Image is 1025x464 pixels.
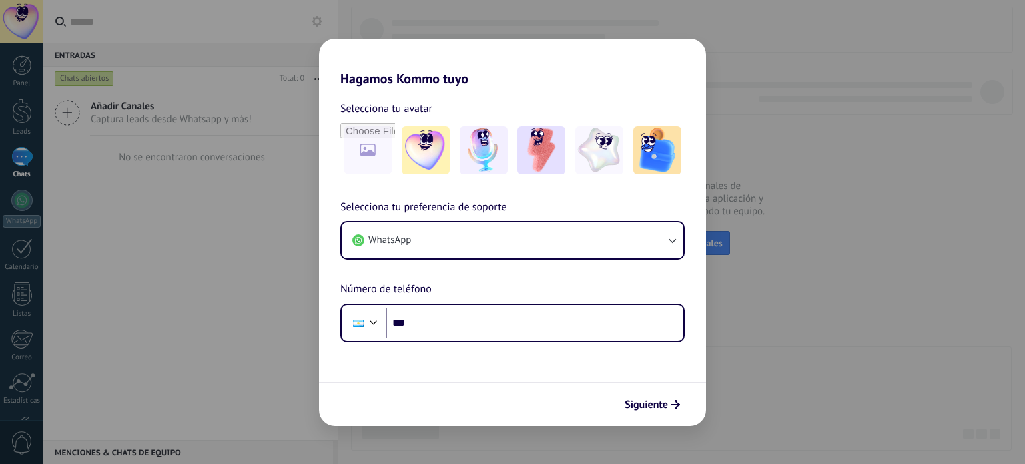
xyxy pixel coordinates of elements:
[342,222,683,258] button: WhatsApp
[460,126,508,174] img: -2.jpeg
[633,126,681,174] img: -5.jpeg
[517,126,565,174] img: -3.jpeg
[619,393,686,416] button: Siguiente
[368,234,411,247] span: WhatsApp
[346,309,371,337] div: Argentina: + 54
[402,126,450,174] img: -1.jpeg
[625,400,668,409] span: Siguiente
[340,100,432,118] span: Selecciona tu avatar
[340,199,507,216] span: Selecciona tu preferencia de soporte
[575,126,623,174] img: -4.jpeg
[319,39,706,87] h2: Hagamos Kommo tuyo
[340,281,432,298] span: Número de teléfono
